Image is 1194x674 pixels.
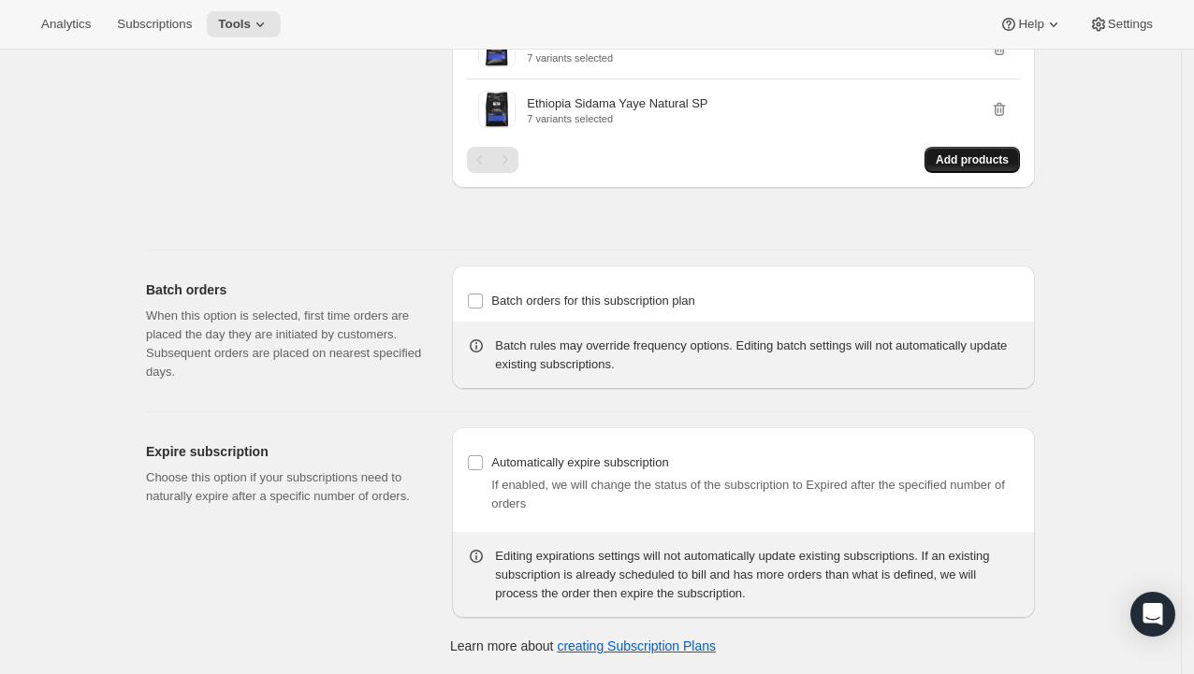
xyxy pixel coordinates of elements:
[117,17,192,32] span: Subscriptions
[450,637,716,655] p: Learn more about
[491,294,695,308] span: Batch orders for this subscription plan
[557,638,716,653] a: creating Subscription Plans
[1108,17,1153,32] span: Settings
[146,468,422,506] p: Choose this option if your subscriptions need to naturally expire after a specific number of orders.
[527,113,707,124] p: 7 variants selected
[41,17,91,32] span: Analytics
[491,478,1004,510] span: If enabled, we will change the status of the subscription to Expired after the specified number o...
[146,280,422,299] h2: Batch orders
[988,11,1073,37] button: Help
[106,11,203,37] button: Subscriptions
[218,17,251,32] span: Tools
[495,547,1020,603] div: Editing expirations settings will not automatically update existing subscriptions. If an existing...
[495,337,1020,374] div: Batch rules may override frequency options. Editing batch settings will not automatically update ...
[925,147,1020,173] button: Add products
[146,442,422,461] h2: Expire subscription
[527,94,707,113] p: Ethiopia Sidama Yaye Natural SP
[207,11,281,37] button: Tools
[1078,11,1164,37] button: Settings
[527,52,779,64] p: 7 variants selected
[30,11,102,37] button: Analytics
[1130,592,1175,637] div: Open Intercom Messenger
[936,152,1009,167] span: Add products
[1018,17,1043,32] span: Help
[146,307,422,381] p: When this option is selected, first time orders are placed the day they are initiated by customer...
[491,455,668,469] span: Automatically expire subscription
[467,147,518,173] nav: Pagination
